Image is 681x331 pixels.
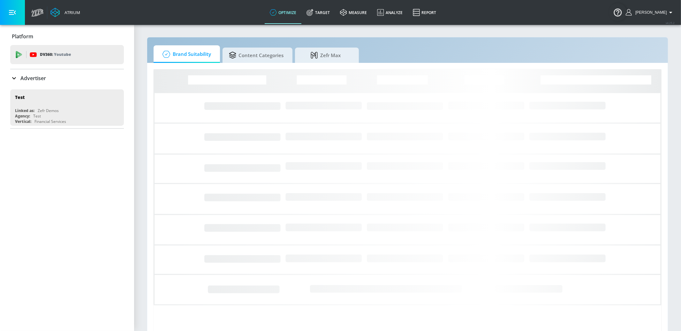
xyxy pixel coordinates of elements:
p: Platform [12,33,33,40]
span: v 4.25.2 [666,21,675,25]
div: TestLinked as:Zefr DemosAgency:TestVertical:Financial Services [10,89,124,126]
div: Linked as: [15,108,34,113]
a: measure [335,1,372,24]
div: DV360: Youtube [10,45,124,64]
a: Target [301,1,335,24]
div: Financial Services [34,119,66,124]
p: DV360: [40,51,71,58]
button: [PERSON_NAME] [626,9,675,16]
p: Youtube [54,51,71,58]
div: Zefr Demos [38,108,59,113]
div: Platform [10,27,124,45]
a: Report [408,1,441,24]
span: Zefr Max [301,48,350,63]
a: Analyze [372,1,408,24]
div: Test [15,94,25,100]
span: login as: casey.cohen@zefr.com [633,10,667,15]
button: Open Resource Center [609,3,627,21]
a: optimize [265,1,301,24]
div: Test [33,113,41,119]
span: Content Categories [229,48,284,63]
div: Agency: [15,113,30,119]
a: Atrium [50,8,80,17]
div: Advertiser [10,69,124,87]
span: Brand Suitability [160,47,211,62]
p: Advertiser [20,75,46,82]
div: Atrium [62,10,80,15]
div: Vertical: [15,119,31,124]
